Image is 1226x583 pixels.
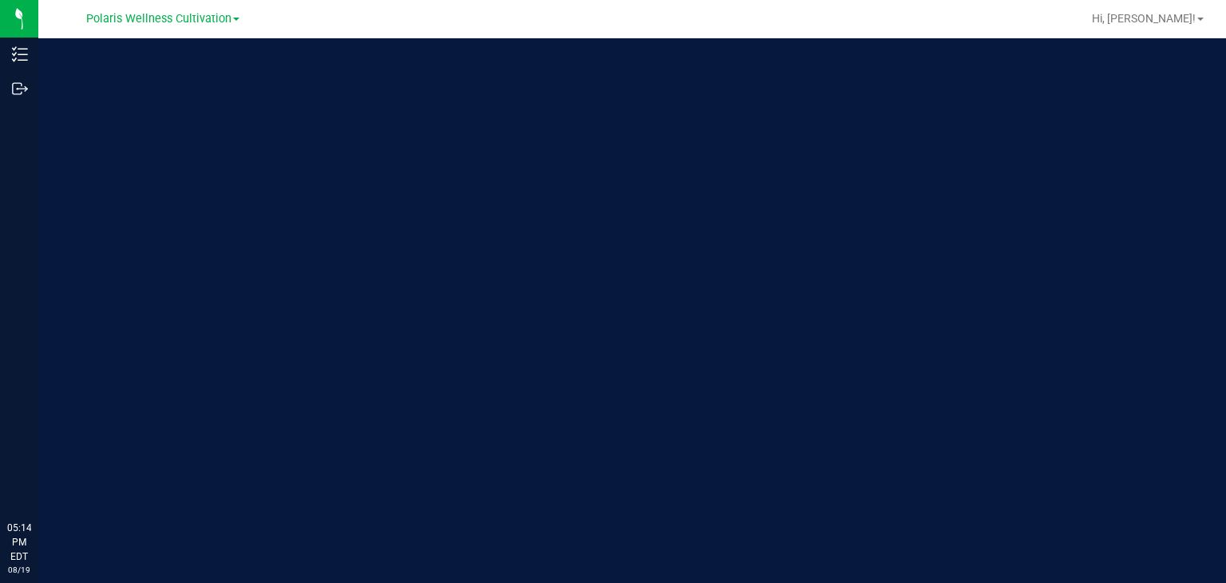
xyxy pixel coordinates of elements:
[86,12,231,26] span: Polaris Wellness Cultivation
[7,521,31,564] p: 05:14 PM EDT
[1092,12,1196,25] span: Hi, [PERSON_NAME]!
[7,564,31,576] p: 08/19
[12,81,28,97] inline-svg: Outbound
[12,46,28,62] inline-svg: Inventory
